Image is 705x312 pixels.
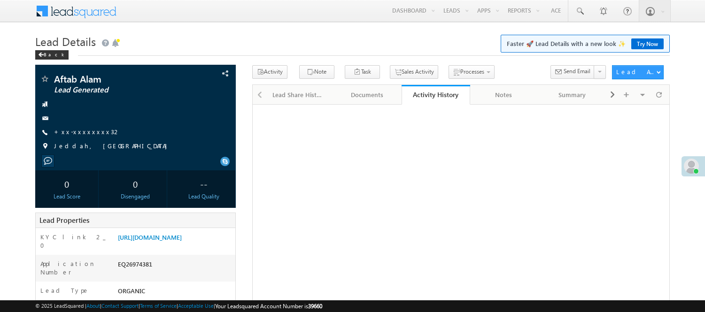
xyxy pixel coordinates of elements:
div: Documents [341,89,393,100]
a: [URL][DOMAIN_NAME] [118,233,182,241]
div: Lead Quality [175,192,233,201]
button: Processes [449,65,495,79]
span: Jeddah, [GEOGRAPHIC_DATA] [54,142,172,151]
a: Try Now [631,38,664,49]
span: Aftab Alam [54,74,178,84]
label: Application Number [40,259,108,276]
a: Documents [333,85,402,105]
a: Lead Share History [265,85,333,105]
a: Summary [538,85,606,105]
div: Notes [478,89,530,100]
a: Back [35,50,73,58]
button: Send Email [550,65,595,79]
a: Terms of Service [140,303,177,309]
span: © 2025 LeadSquared | | | | | [35,302,322,311]
span: 39660 [308,303,322,310]
label: KYC link 2_0 [40,233,108,250]
div: Lead Share History [272,89,325,100]
div: Lead Actions [616,68,656,76]
div: Back [35,50,69,60]
div: Disengaged [106,192,164,201]
div: Lead Score [38,192,96,201]
button: Lead Actions [612,65,664,79]
div: Activity History [409,90,463,99]
span: Faster 🚀 Lead Details with a new look ✨ [507,39,664,48]
a: Contact Support [101,303,139,309]
div: -- [175,175,233,192]
span: Lead Details [35,34,96,49]
a: +xx-xxxxxxxx32 [54,128,121,136]
div: 0 [106,175,164,192]
span: Lead Properties [39,215,89,225]
a: About [86,303,100,309]
div: 0 [38,175,96,192]
div: EQ26974381 [116,259,235,273]
span: Your Leadsquared Account Number is [215,303,322,310]
label: Lead Type [40,286,89,295]
a: Activity History [402,85,470,105]
span: Processes [460,68,484,75]
button: Activity [252,65,287,79]
button: Task [345,65,380,79]
span: Lead Generated [54,85,178,95]
a: Notes [470,85,538,105]
button: Sales Activity [390,65,438,79]
span: Send Email [564,67,590,76]
button: Note [299,65,334,79]
div: ORGANIC [116,286,235,299]
div: Summary [546,89,598,100]
a: Acceptable Use [178,303,214,309]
